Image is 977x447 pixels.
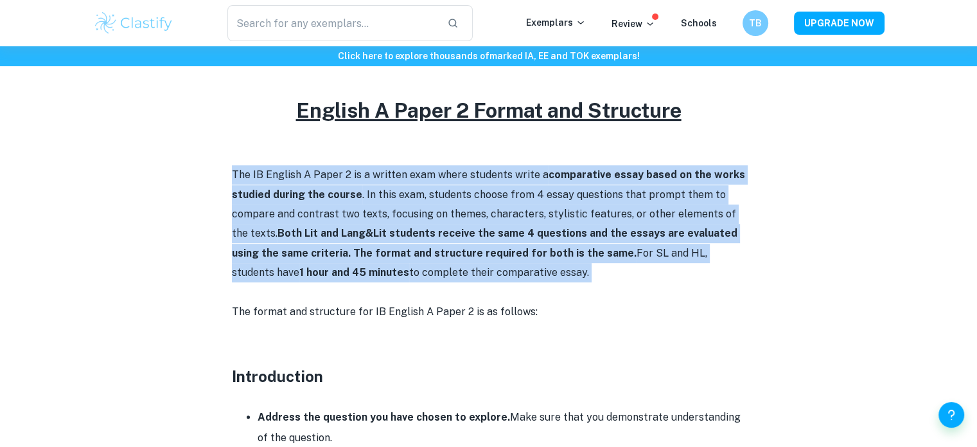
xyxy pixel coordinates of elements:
[794,12,885,35] button: UPGRADE NOW
[299,266,409,278] strong: 1 hour and 45 minutes
[3,49,974,63] h6: Click here to explore thousands of marked IA, EE and TOK exemplars !
[232,365,746,388] h3: Introduction
[232,227,737,259] strong: Both Lit and Lang&Lit students receive the same 4 questions and the essays are evaluated using th...
[296,98,682,122] u: English A Paper 2 Format and Structure
[232,169,745,200] strong: comparative essay based on the works studied during the course
[232,302,746,322] p: The format and structure for IB English A Paper 2 is as follows:
[748,16,762,30] h6: TB
[258,411,510,423] strong: Address the question you have chosen to explore.
[612,17,655,31] p: Review
[681,18,717,28] a: Schools
[232,165,746,282] p: The IB English A Paper 2 is a written exam where students write a . In this exam, students choose...
[743,10,768,36] button: TB
[938,402,964,428] button: Help and Feedback
[93,10,175,36] img: Clastify logo
[526,15,586,30] p: Exemplars
[227,5,437,41] input: Search for any exemplars...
